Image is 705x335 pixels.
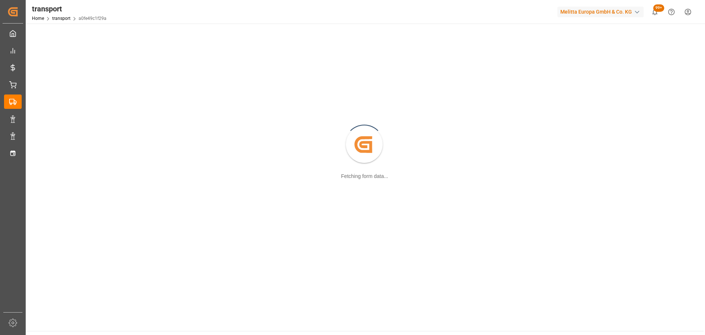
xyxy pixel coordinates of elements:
[341,172,388,180] div: Fetching form data...
[647,4,663,20] button: show 100 new notifications
[52,16,70,21] a: transport
[32,3,106,14] div: transport
[663,4,680,20] button: Help Center
[557,5,647,19] button: Melitta Europa GmbH & Co. KG
[32,16,44,21] a: Home
[653,4,664,12] span: 99+
[557,7,644,17] div: Melitta Europa GmbH & Co. KG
